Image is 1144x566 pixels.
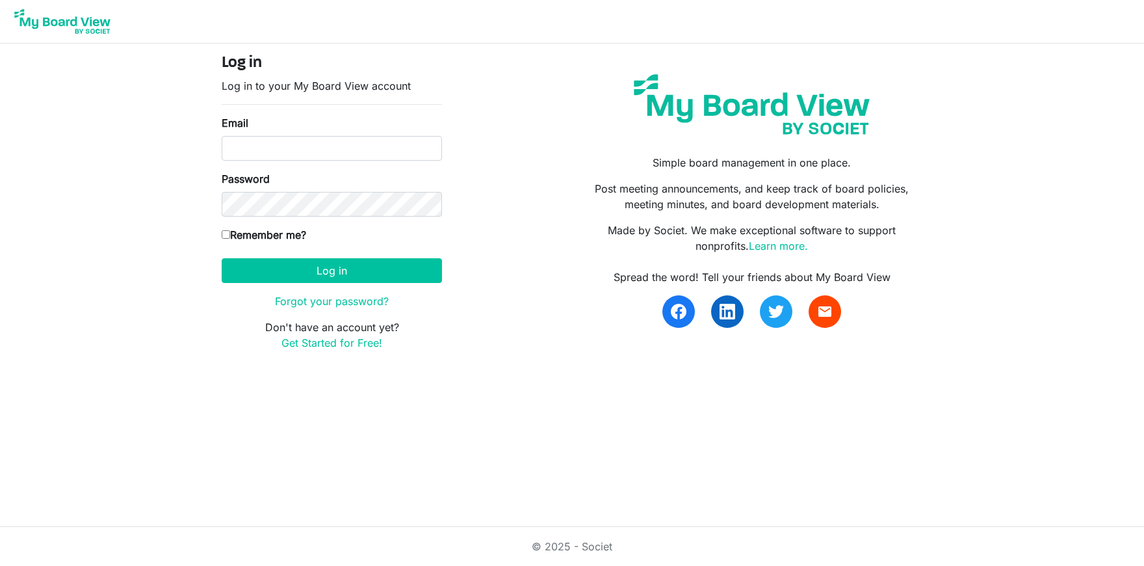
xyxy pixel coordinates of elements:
[582,222,922,254] p: Made by Societ. We make exceptional software to support nonprofits.
[281,336,382,349] a: Get Started for Free!
[222,227,306,243] label: Remember me?
[532,540,612,553] a: © 2025 - Societ
[222,54,442,73] h4: Log in
[275,295,389,308] a: Forgot your password?
[582,155,922,170] p: Simple board management in one place.
[749,239,808,252] a: Learn more.
[10,5,114,38] img: My Board View Logo
[720,304,735,319] img: linkedin.svg
[768,304,784,319] img: twitter.svg
[624,64,879,144] img: my-board-view-societ.svg
[582,181,922,212] p: Post meeting announcements, and keep track of board policies, meeting minutes, and board developm...
[809,295,841,328] a: email
[817,304,833,319] span: email
[222,115,248,131] label: Email
[222,258,442,283] button: Log in
[222,230,230,239] input: Remember me?
[222,171,270,187] label: Password
[582,269,922,285] div: Spread the word! Tell your friends about My Board View
[222,78,442,94] p: Log in to your My Board View account
[671,304,686,319] img: facebook.svg
[222,319,442,351] p: Don't have an account yet?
